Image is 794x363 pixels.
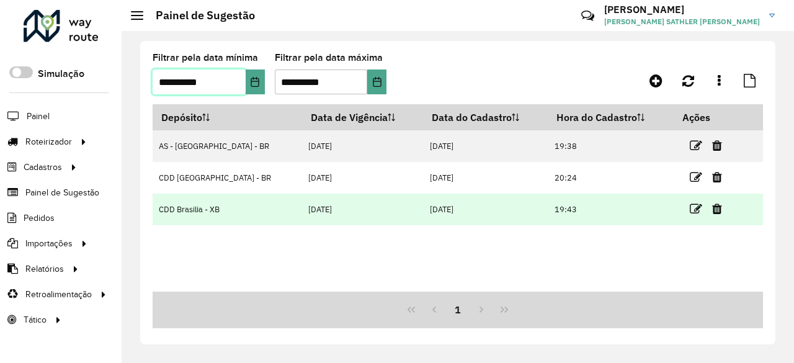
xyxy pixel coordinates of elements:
td: [DATE] [302,130,423,162]
td: 19:43 [548,194,673,225]
button: Choose Date [367,69,386,94]
td: AS - [GEOGRAPHIC_DATA] - BR [153,130,302,162]
th: Ações [674,104,748,130]
td: CDD Brasilia - XB [153,194,302,225]
span: Importações [25,237,73,250]
span: Retroalimentação [25,288,92,301]
h2: Painel de Sugestão [143,9,255,22]
td: [DATE] [302,194,423,225]
span: Tático [24,313,47,326]
span: Pedidos [24,212,55,225]
button: 1 [446,298,470,321]
td: [DATE] [423,194,548,225]
td: [DATE] [302,162,423,194]
td: 20:24 [548,162,673,194]
a: Editar [690,200,702,217]
a: Editar [690,169,702,186]
h3: [PERSON_NAME] [604,4,760,16]
button: Choose Date [246,69,265,94]
span: [PERSON_NAME] SATHLER [PERSON_NAME] [604,16,760,27]
td: 19:38 [548,130,673,162]
span: Painel [27,110,50,123]
span: Relatórios [25,262,64,276]
span: Painel de Sugestão [25,186,99,199]
td: CDD [GEOGRAPHIC_DATA] - BR [153,162,302,194]
label: Filtrar pela data máxima [275,50,383,65]
a: Excluir [712,200,722,217]
label: Filtrar pela data mínima [153,50,258,65]
th: Data de Vigência [302,104,423,130]
td: [DATE] [423,162,548,194]
a: Editar [690,137,702,154]
label: Simulação [38,66,84,81]
th: Depósito [153,104,302,130]
span: Roteirizador [25,135,72,148]
a: Excluir [712,137,722,154]
a: Contato Rápido [574,2,601,29]
span: Cadastros [24,161,62,174]
a: Excluir [712,169,722,186]
th: Data do Cadastro [423,104,548,130]
td: [DATE] [423,130,548,162]
th: Hora do Cadastro [548,104,673,130]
